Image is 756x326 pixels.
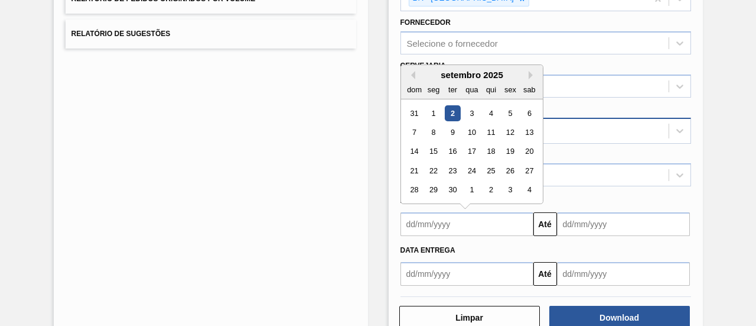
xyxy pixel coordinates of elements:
div: dom [406,82,422,98]
input: dd/mm/yyyy [400,212,533,236]
div: Choose sábado, 20 de setembro de 2025 [521,144,537,160]
label: Fornecedor [400,18,451,27]
div: Choose sexta-feira, 3 de outubro de 2025 [502,182,518,198]
div: Choose quinta-feira, 2 de outubro de 2025 [483,182,498,198]
div: Choose quinta-feira, 4 de setembro de 2025 [483,105,498,121]
div: Choose terça-feira, 9 de setembro de 2025 [444,124,460,140]
span: Relatório de Sugestões [71,30,171,38]
div: month 2025-09 [405,104,539,199]
div: qui [483,82,498,98]
div: Choose sábado, 13 de setembro de 2025 [521,124,537,140]
div: Choose domingo, 31 de agosto de 2025 [406,105,422,121]
div: Choose segunda-feira, 29 de setembro de 2025 [425,182,441,198]
div: Choose quarta-feira, 3 de setembro de 2025 [464,105,480,121]
div: Choose segunda-feira, 15 de setembro de 2025 [425,144,441,160]
div: sab [521,82,537,98]
div: Choose quinta-feira, 11 de setembro de 2025 [483,124,498,140]
span: Data entrega [400,246,455,254]
div: Choose domingo, 28 de setembro de 2025 [406,182,422,198]
div: Choose domingo, 14 de setembro de 2025 [406,144,422,160]
div: Choose domingo, 21 de setembro de 2025 [406,163,422,179]
button: Até [533,212,557,236]
button: Relatório de Sugestões [66,20,356,49]
button: Até [533,262,557,286]
div: Choose quarta-feira, 10 de setembro de 2025 [464,124,480,140]
div: Choose quarta-feira, 1 de outubro de 2025 [464,182,480,198]
div: Choose segunda-feira, 8 de setembro de 2025 [425,124,441,140]
div: Choose terça-feira, 23 de setembro de 2025 [444,163,460,179]
input: dd/mm/yyyy [557,262,690,286]
div: Choose sexta-feira, 19 de setembro de 2025 [502,144,518,160]
div: Choose sábado, 4 de outubro de 2025 [521,182,537,198]
div: Choose quinta-feira, 25 de setembro de 2025 [483,163,498,179]
div: Choose quinta-feira, 18 de setembro de 2025 [483,144,498,160]
div: Choose sexta-feira, 26 de setembro de 2025 [502,163,518,179]
div: Choose terça-feira, 30 de setembro de 2025 [444,182,460,198]
div: Choose sábado, 6 de setembro de 2025 [521,105,537,121]
div: ter [444,82,460,98]
button: Previous Month [407,71,415,79]
div: Choose segunda-feira, 1 de setembro de 2025 [425,105,441,121]
input: dd/mm/yyyy [400,262,533,286]
button: Next Month [529,71,537,79]
div: Choose domingo, 7 de setembro de 2025 [406,124,422,140]
div: qua [464,82,480,98]
div: Choose sexta-feira, 12 de setembro de 2025 [502,124,518,140]
div: seg [425,82,441,98]
div: Choose sexta-feira, 5 de setembro de 2025 [502,105,518,121]
div: Choose terça-feira, 2 de setembro de 2025 [444,105,460,121]
div: Selecione o fornecedor [407,38,498,49]
div: sex [502,82,518,98]
div: Choose quarta-feira, 24 de setembro de 2025 [464,163,480,179]
div: setembro 2025 [401,70,543,80]
div: Choose segunda-feira, 22 de setembro de 2025 [425,163,441,179]
div: Choose quarta-feira, 17 de setembro de 2025 [464,144,480,160]
div: Choose sábado, 27 de setembro de 2025 [521,163,537,179]
label: Cervejaria [400,62,446,70]
input: dd/mm/yyyy [557,212,690,236]
div: Choose terça-feira, 16 de setembro de 2025 [444,144,460,160]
